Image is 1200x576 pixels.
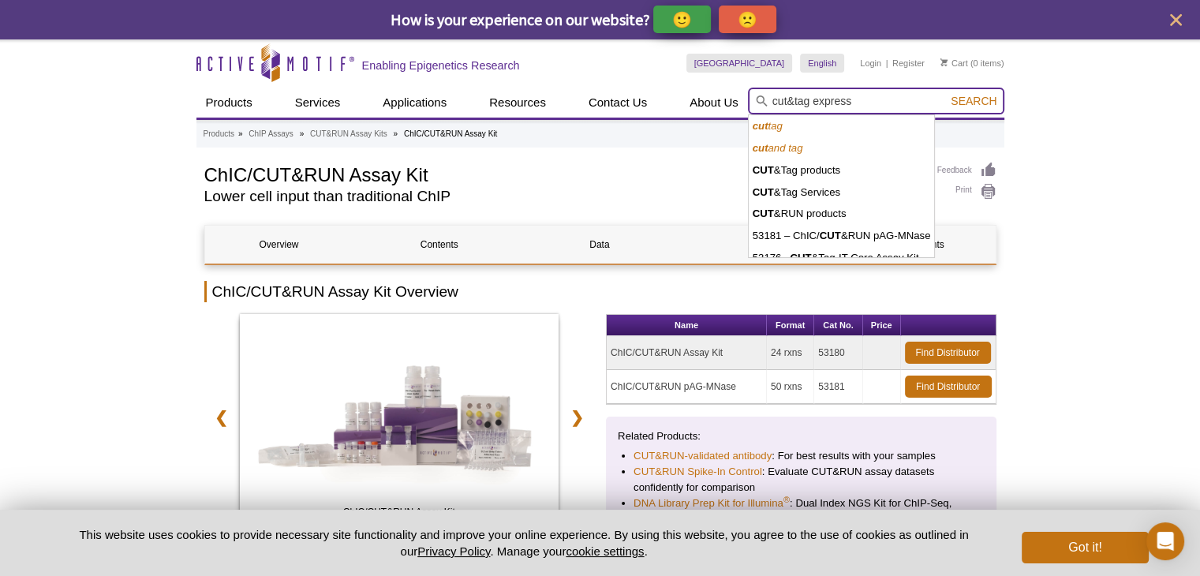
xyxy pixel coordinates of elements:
i: tag [753,120,783,132]
a: Register [892,58,925,69]
h1: ChIC/CUT&RUN Assay Kit [204,162,921,185]
a: English [800,54,844,73]
h2: Lower cell input than traditional ChIP [204,189,921,204]
td: 50 rxns [767,370,814,404]
strong: cut [753,142,768,154]
button: close [1166,10,1186,30]
a: Products [196,88,262,118]
button: cookie settings [566,544,644,558]
a: CUT&RUN Spike-In Control [634,464,762,480]
li: » [300,129,305,138]
a: ❯ [560,399,594,436]
p: 🙂 [672,9,692,29]
a: ChIP Assays [249,127,293,141]
td: 53181 [814,370,863,404]
sup: ® [783,495,790,504]
li: : Evaluate CUT&RUN assay datasets confidently for comparison [634,464,969,496]
a: DNA Library Prep Kit for Illumina® [634,496,790,511]
strong: CUT [790,252,811,264]
strong: CUT [820,230,841,241]
li: (0 items) [940,54,1004,73]
td: ChIC/CUT&RUN Assay Kit [607,336,767,370]
i: and tag [753,142,803,154]
th: Cat No. [814,315,863,336]
li: | [886,54,888,73]
li: » [394,129,398,138]
li: 53181 – ChIC/ &RUN pAG-MNase [749,225,935,247]
button: Search [946,94,1001,108]
th: Format [767,315,814,336]
a: Contents [365,226,514,264]
li: &Tag Services [749,181,935,204]
span: How is your experience on our website? [391,9,650,29]
li: &Tag products [749,159,935,181]
li: ChIC/CUT&RUN Assay Kit [404,129,497,138]
a: CUT&RUN Assay Kits [310,127,387,141]
th: Price [863,315,901,336]
a: ChIC/CUT&RUN Assay Kit [240,314,559,532]
th: Name [607,315,767,336]
strong: CUT [753,208,774,219]
a: Find Distributor [905,376,992,398]
a: Overview [205,226,353,264]
div: Open Intercom Messenger [1146,522,1184,560]
td: 24 rxns [767,336,814,370]
input: Keyword, Cat. No. [748,88,1004,114]
p: This website uses cookies to provide necessary site functionality and improve your online experie... [52,526,996,559]
a: Services [286,88,350,118]
a: FAQs [686,226,834,264]
strong: cut [753,120,768,132]
a: Resources [480,88,555,118]
li: &RUN products [749,203,935,225]
a: Login [860,58,881,69]
img: ChIC/CUT&RUN Assay Kit [240,314,559,527]
a: Data [525,226,674,264]
strong: CUT [753,164,774,176]
span: ChIC/CUT&RUN Assay Kit [243,504,555,520]
button: Got it! [1022,532,1148,563]
a: About Us [680,88,748,118]
a: Feedback [937,162,996,179]
h2: Enabling Epigenetics Research [362,58,520,73]
a: CUT&RUN-validated antibody [634,448,772,464]
li: 53176 – &Tag-IT Core Assay Kit [749,247,935,269]
td: 53180 [814,336,863,370]
a: Products [204,127,234,141]
li: : For best results with your samples [634,448,969,464]
td: ChIC/CUT&RUN pAG-MNase [607,370,767,404]
a: ❮ [204,399,238,436]
a: Contact Us [579,88,656,118]
img: Your Cart [940,58,948,66]
a: Applications [373,88,456,118]
a: [GEOGRAPHIC_DATA] [686,54,793,73]
li: » [238,129,243,138]
a: Cart [940,58,968,69]
strong: CUT [753,186,774,198]
li: : Dual Index NGS Kit for ChIP-Seq, CUT&RUN, and ds methylated DNA assays [634,496,969,527]
a: Print [937,183,996,200]
a: Privacy Policy [417,544,490,558]
span: Search [951,95,996,107]
h2: ChIC/CUT&RUN Assay Kit Overview [204,281,996,302]
p: Related Products: [618,428,985,444]
a: Find Distributor [905,342,991,364]
p: 🙁 [738,9,757,29]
